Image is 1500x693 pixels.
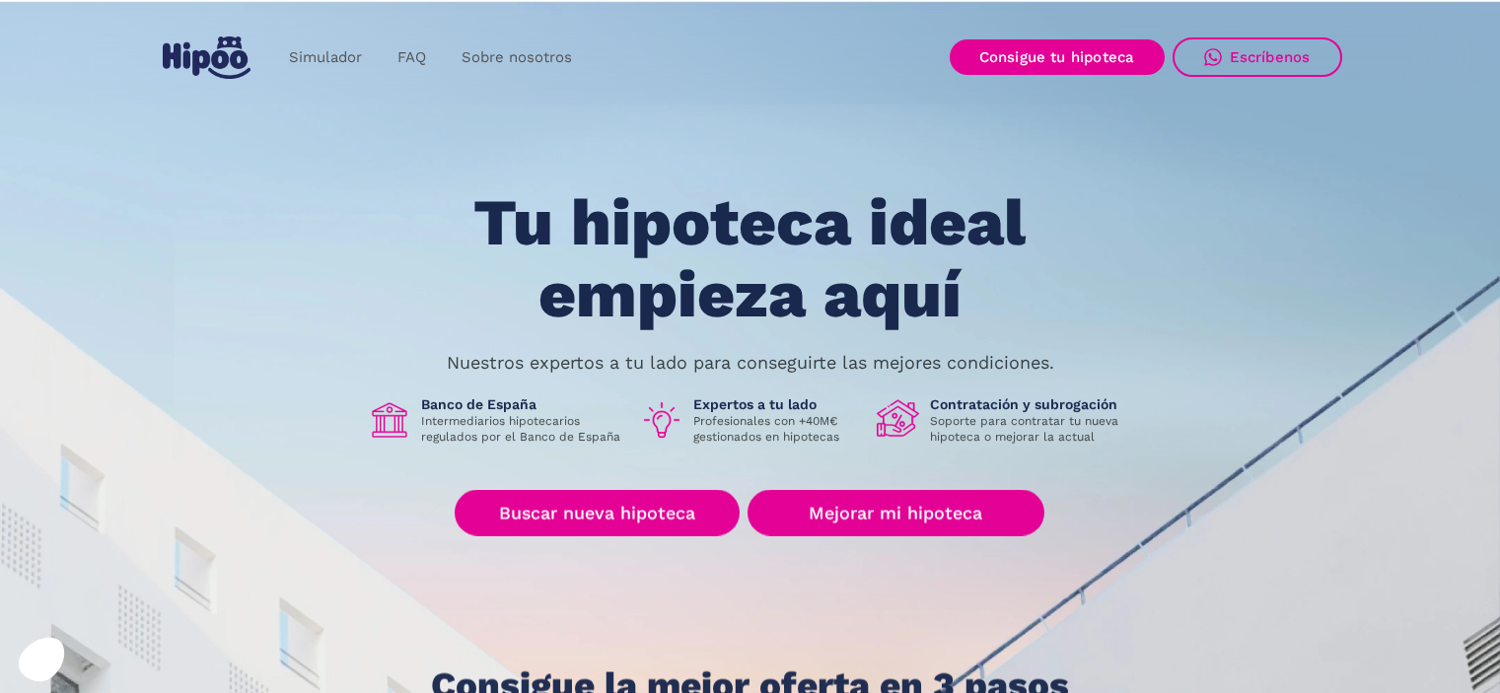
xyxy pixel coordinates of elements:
a: Simulador [271,38,380,77]
a: FAQ [380,38,444,77]
a: home [159,29,255,87]
a: Buscar nueva hipoteca [455,490,740,536]
a: Mejorar mi hipoteca [748,490,1044,536]
p: Intermediarios hipotecarios regulados por el Banco de España [421,413,624,445]
a: Sobre nosotros [444,38,590,77]
a: Escríbenos [1173,37,1342,77]
a: Consigue tu hipoteca [950,39,1165,75]
h1: Expertos a tu lado [693,395,861,413]
h1: Tu hipoteca ideal empieza aquí [376,187,1123,330]
p: Nuestros expertos a tu lado para conseguirte las mejores condiciones. [447,355,1054,371]
h1: Banco de España [421,395,624,413]
h1: Contratación y subrogación [930,395,1133,413]
div: Escríbenos [1230,48,1311,66]
p: Profesionales con +40M€ gestionados en hipotecas [693,413,861,445]
p: Soporte para contratar tu nueva hipoteca o mejorar la actual [930,413,1133,445]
